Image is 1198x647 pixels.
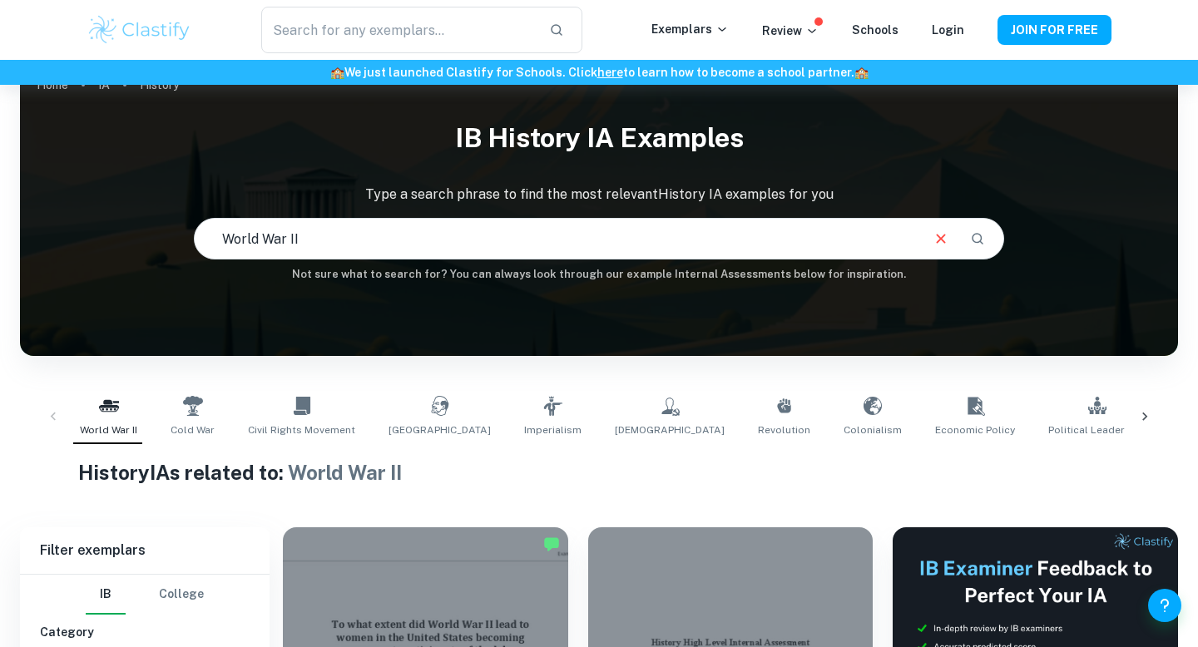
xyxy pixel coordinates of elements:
[615,422,725,437] span: [DEMOGRAPHIC_DATA]
[86,575,126,615] button: IB
[288,461,402,484] span: World War II
[762,22,819,40] p: Review
[98,73,110,96] a: IA
[261,7,536,53] input: Search for any exemplars...
[248,422,355,437] span: Civil Rights Movement
[1148,589,1181,622] button: Help and Feedback
[758,422,810,437] span: Revolution
[20,527,270,574] h6: Filter exemplars
[963,225,992,253] button: Search
[844,422,902,437] span: Colonialism
[330,66,344,79] span: 🏫
[524,422,582,437] span: Imperialism
[543,536,560,552] img: Marked
[854,66,869,79] span: 🏫
[932,23,964,37] a: Login
[86,575,204,615] div: Filter type choice
[20,185,1178,205] p: Type a search phrase to find the most relevant History IA examples for you
[87,13,192,47] img: Clastify logo
[159,575,204,615] button: College
[40,623,250,641] h6: Category
[37,73,68,96] a: Home
[935,422,1015,437] span: Economic Policy
[171,422,215,437] span: Cold War
[597,66,623,79] a: here
[80,422,137,437] span: World War II
[195,215,918,262] input: E.g. Nazi Germany, atomic bomb, USA politics...
[1048,422,1146,437] span: Political Leadership
[925,223,957,254] button: Clear
[998,15,1111,45] button: JOIN FOR FREE
[140,76,179,94] p: History
[20,266,1178,283] h6: Not sure what to search for? You can always look through our example Internal Assessments below f...
[78,457,1121,487] h1: History IAs related to:
[20,111,1178,165] h1: IB History IA examples
[3,63,1195,81] h6: We just launched Clastify for Schools. Click to learn how to become a school partner.
[852,23,898,37] a: Schools
[651,20,729,38] p: Exemplars
[389,422,491,437] span: [GEOGRAPHIC_DATA]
